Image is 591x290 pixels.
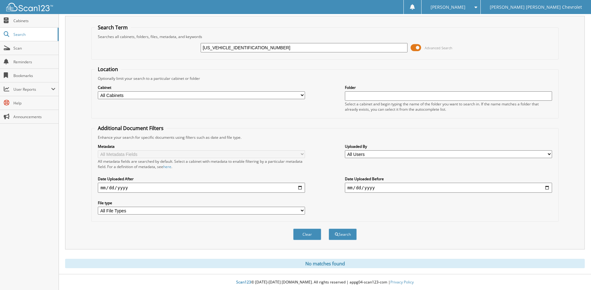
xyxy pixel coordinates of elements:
[98,176,305,181] label: Date Uploaded After
[65,259,585,268] div: No matches found
[98,85,305,90] label: Cabinet
[13,87,51,92] span: User Reports
[95,34,555,39] div: Searches all cabinets, folders, files, metadata, and keywords
[6,3,53,11] img: scan123-logo-white.svg
[98,200,305,205] label: File type
[95,76,555,81] div: Optionally limit your search to a particular cabinet or folder
[560,260,591,290] iframe: Chat Widget
[95,135,555,140] div: Enhance your search for specific documents using filters such as date and file type.
[98,159,305,169] div: All metadata fields are searched by default. Select a cabinet with metadata to enable filtering b...
[345,144,552,149] label: Uploaded By
[293,229,321,240] button: Clear
[95,125,167,132] legend: Additional Document Filters
[13,32,55,37] span: Search
[95,66,121,73] legend: Location
[345,176,552,181] label: Date Uploaded Before
[95,24,131,31] legend: Search Term
[59,275,591,290] div: © [DATE]-[DATE] [DOMAIN_NAME]. All rights reserved | appg04-scan123-com |
[13,46,55,51] span: Scan
[13,100,55,106] span: Help
[13,73,55,78] span: Bookmarks
[345,85,552,90] label: Folder
[236,279,251,285] span: Scan123
[98,144,305,149] label: Metadata
[13,18,55,23] span: Cabinets
[345,183,552,193] input: end
[98,183,305,193] input: start
[431,5,465,9] span: [PERSON_NAME]
[390,279,414,285] a: Privacy Policy
[329,229,357,240] button: Search
[13,114,55,119] span: Announcements
[490,5,582,9] span: [PERSON_NAME] [PERSON_NAME] Chevrolet
[425,46,452,50] span: Advanced Search
[13,59,55,65] span: Reminders
[345,101,552,112] div: Select a cabinet and begin typing the name of the folder you want to search in. If the name match...
[163,164,171,169] a: here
